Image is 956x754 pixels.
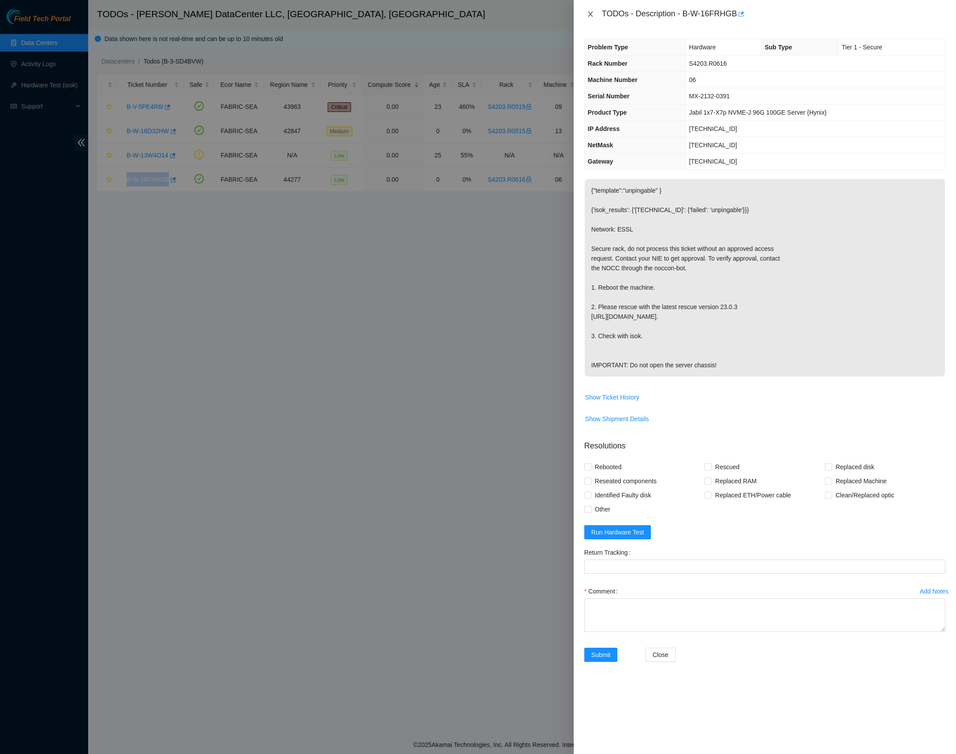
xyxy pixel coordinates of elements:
[587,11,594,18] span: close
[712,460,743,474] span: Rescued
[689,158,737,165] span: [TECHNICAL_ID]
[920,588,949,594] div: Add Notes
[832,460,878,474] span: Replaced disk
[689,60,727,67] span: S4203.R0616
[588,109,627,116] span: Product Type
[584,598,945,632] textarea: Comment
[584,560,945,574] input: Return Tracking
[689,109,827,116] span: Jabil 1x7-X7p NVME-J 96G 100GE Server {Hynix}
[832,488,898,502] span: Clean/Replaced optic
[584,545,634,560] label: Return Tracking
[584,525,651,539] button: Run Hardware Test
[765,44,792,51] span: Sub Type
[588,93,630,100] span: Serial Number
[689,76,696,83] span: 06
[919,584,949,598] button: Add Notes
[842,44,882,51] span: Tier 1 - Secure
[591,474,660,488] span: Reseated components
[588,125,620,132] span: IP Address
[689,125,737,132] span: [TECHNICAL_ID]
[588,142,613,149] span: NetMask
[584,648,618,662] button: Submit
[585,390,640,404] button: Show Ticket History
[585,392,639,402] span: Show Ticket History
[588,76,638,83] span: Machine Number
[832,474,890,488] span: Replaced Machine
[689,142,737,149] span: [TECHNICAL_ID]
[689,93,730,100] span: MX-2132-0391
[584,10,597,19] button: Close
[588,158,613,165] span: Gateway
[585,414,649,424] span: Show Shipment Details
[591,460,625,474] span: Rebooted
[591,502,614,516] span: Other
[602,7,945,21] div: TODOs - Description - B-W-16FRHGB
[712,488,795,502] span: Replaced ETH/Power cable
[646,648,676,662] button: Close
[591,527,644,537] span: Run Hardware Test
[653,650,668,660] span: Close
[689,44,716,51] span: Hardware
[584,433,945,452] p: Resolutions
[585,179,945,377] p: {"template":"unpingable" } {'isok_results': {'[TECHNICAL_ID]': {'failed': 'unpingable'}}} Network...
[588,60,627,67] span: Rack Number
[585,412,650,426] button: Show Shipment Details
[588,44,628,51] span: Problem Type
[591,488,655,502] span: Identified Faulty disk
[712,474,760,488] span: Replaced RAM
[584,584,621,598] label: Comment
[591,650,611,660] span: Submit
